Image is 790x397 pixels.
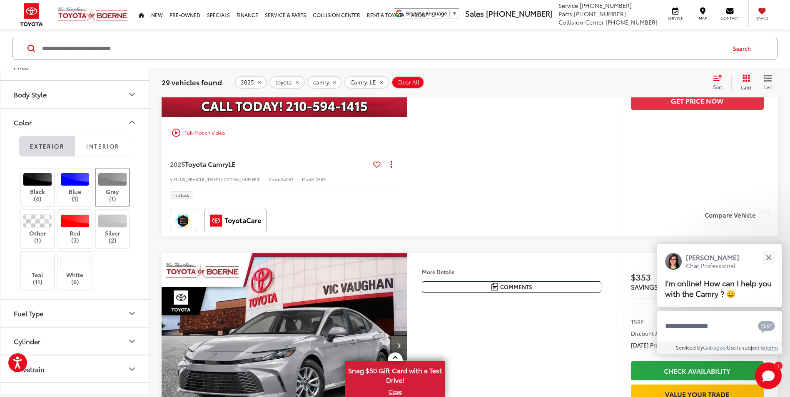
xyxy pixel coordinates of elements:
[657,244,782,354] div: Close[PERSON_NAME]Chat ProfessionalI'm online! How can I help you with the Camry ? 😀Type your mes...
[21,214,55,244] label: Other (1)
[0,356,150,383] button: DrivetrainDrivetrain
[558,1,578,10] span: Service
[344,76,389,89] button: remove Camry: LE
[486,8,553,19] span: [PHONE_NUMBER]
[14,310,43,318] div: Fuel Type
[269,76,305,89] button: remove toyota
[491,283,498,290] img: Comments
[313,79,329,86] span: camry
[127,89,137,99] div: Body Style
[41,39,725,59] input: Search by Make, Model, or Keyword
[452,10,457,17] span: ▼
[709,74,731,91] button: Select sort value
[391,76,424,89] button: Clear All
[206,211,265,231] img: ToyotaCare Vic Vaughan Toyota of Boerne Boerne TX
[14,337,40,345] div: Cylinder
[731,74,758,91] button: Grid View
[558,18,604,26] span: Collision Center
[574,10,626,18] span: [PHONE_NUMBER]
[713,83,722,90] span: Sort
[346,362,444,387] span: Snag $50 Gift Card with a Test Drive!
[14,63,29,71] div: Price
[755,317,778,335] button: Chat with SMS
[397,79,419,86] span: Clear All
[727,344,765,351] span: Use is subject to
[162,77,222,87] span: 29 vehicles found
[384,157,399,171] button: Actions
[241,79,254,86] span: 2025
[631,329,678,337] span: Discount Amount:
[758,74,778,91] button: List View
[0,328,150,355] button: CylinderCylinder
[758,320,775,333] svg: Text
[631,270,698,283] span: $353
[185,159,228,169] span: Toyota Camry
[170,159,185,169] span: 2025
[235,76,267,89] button: remove 2025
[558,10,572,18] span: Parts
[127,308,137,318] div: Fuel Type
[631,318,645,326] span: TSRP:
[58,173,92,202] label: Blue (1)
[422,269,601,275] h4: More Details
[657,311,782,341] textarea: Type your message
[127,336,137,346] div: Cylinder
[703,344,727,351] a: Gubagoo.
[631,341,664,349] span: [DATE] Price:
[686,262,739,270] p: Chat Professional
[170,159,370,169] a: 2025Toyota CamryLE
[57,6,128,23] img: Vic Vaughan Toyota of Boerne
[269,176,281,182] span: Stock:
[686,253,739,262] p: [PERSON_NAME]
[316,176,326,182] span: 2559
[0,300,150,327] button: Fuel TypeFuel Type
[500,283,532,291] span: Comments
[14,91,47,99] div: Body Style
[391,161,392,167] span: dropdown dots
[14,365,45,373] div: Drivetrain
[173,193,189,197] span: In Stock
[58,256,92,285] label: White (6)
[764,83,772,90] span: List
[127,117,137,127] div: Color
[21,256,55,285] label: Teal (11)
[631,361,764,380] a: Check Availability
[86,142,119,150] span: Interior
[307,76,342,89] button: remove camry
[281,176,294,182] span: 54053
[0,81,150,108] button: Body StyleBody Style
[127,364,137,374] div: Drivetrain
[170,176,178,182] span: VIN:
[755,362,782,389] svg: Start Chat
[760,248,778,266] button: Close
[0,109,150,136] button: ColorColor
[665,278,772,299] span: I'm online! How can I help you with the Camry ? 😀
[725,38,763,59] button: Search
[14,119,32,127] div: Color
[693,15,712,21] span: Map
[755,362,782,389] button: Toggle Chat Window
[58,214,92,244] label: Red (3)
[676,344,703,351] span: Serviced by
[631,282,658,291] span: SAVINGS
[21,173,55,202] label: Black (4)
[741,84,751,91] span: Grid
[465,8,484,19] span: Sales
[765,344,779,351] a: Terms
[705,211,770,219] label: Compare Vehicle
[580,1,632,10] span: [PHONE_NUMBER]
[720,15,739,21] span: Contact
[96,173,130,202] label: Gray (1)
[631,91,764,110] button: Get Price Now
[666,15,685,21] span: Service
[96,214,130,244] label: Silver (2)
[390,331,407,360] button: Next image
[228,159,235,169] span: LE
[275,79,292,86] span: toyota
[449,10,450,17] span: ​
[406,10,447,17] span: Select Language
[606,18,658,26] span: [PHONE_NUMBER]
[172,211,194,231] img: Toyota Safety Sense Vic Vaughan Toyota of Boerne Boerne TX
[777,364,779,367] span: 1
